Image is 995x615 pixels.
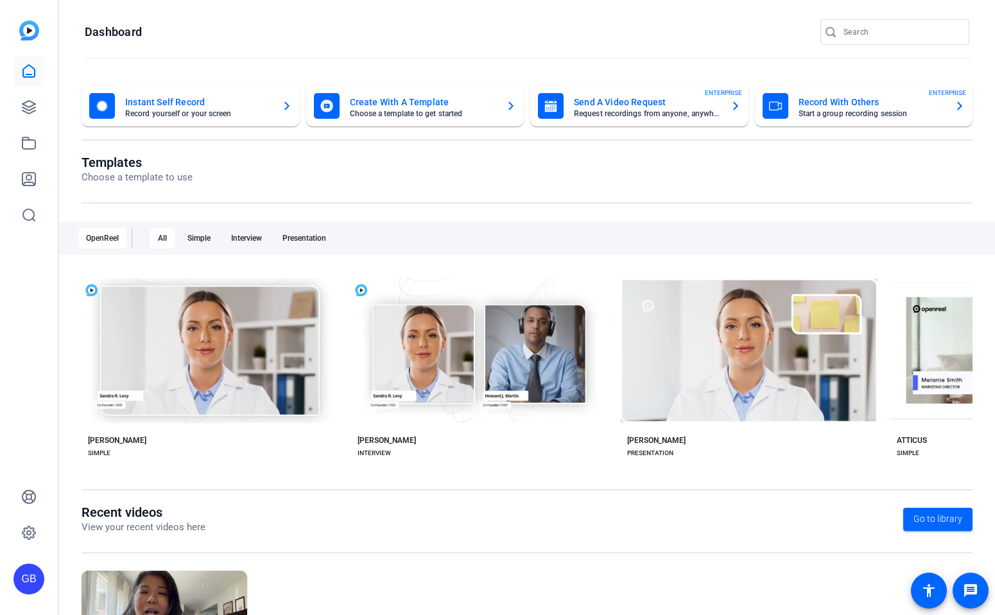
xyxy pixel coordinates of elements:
[125,110,272,117] mat-card-subtitle: Record yourself or your screen
[19,21,39,40] img: blue-gradient.svg
[350,94,496,110] mat-card-title: Create With A Template
[530,85,748,126] button: Send A Video RequestRequest recordings from anyone, anywhereENTERPRISE
[929,88,966,98] span: ENTERPRISE
[755,85,973,126] button: Record With OthersStart a group recording sessionENTERPRISE
[275,228,334,248] div: Presentation
[627,448,673,458] div: PRESENTATION
[82,85,300,126] button: Instant Self RecordRecord yourself or your screen
[358,448,391,458] div: INTERVIEW
[78,228,126,248] div: OpenReel
[150,228,175,248] div: All
[13,564,44,594] div: GB
[627,435,686,446] div: [PERSON_NAME]
[82,155,193,170] h1: Templates
[88,435,146,446] div: [PERSON_NAME]
[88,448,110,458] div: SIMPLE
[705,88,742,98] span: ENTERPRISE
[897,448,919,458] div: SIMPLE
[897,435,927,446] div: ATTICUS
[85,24,142,40] h1: Dashboard
[799,94,945,110] mat-card-title: Record With Others
[180,228,218,248] div: Simple
[799,110,945,117] mat-card-subtitle: Start a group recording session
[82,520,205,535] p: View your recent videos here
[306,85,524,126] button: Create With A TemplateChoose a template to get started
[844,24,959,40] input: Search
[82,170,193,185] p: Choose a template to use
[82,505,205,520] h1: Recent videos
[913,512,962,526] span: Go to library
[903,508,973,531] a: Go to library
[223,228,270,248] div: Interview
[963,583,978,598] mat-icon: message
[125,94,272,110] mat-card-title: Instant Self Record
[574,110,720,117] mat-card-subtitle: Request recordings from anyone, anywhere
[350,110,496,117] mat-card-subtitle: Choose a template to get started
[358,435,416,446] div: [PERSON_NAME]
[921,583,937,598] mat-icon: accessibility
[574,94,720,110] mat-card-title: Send A Video Request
